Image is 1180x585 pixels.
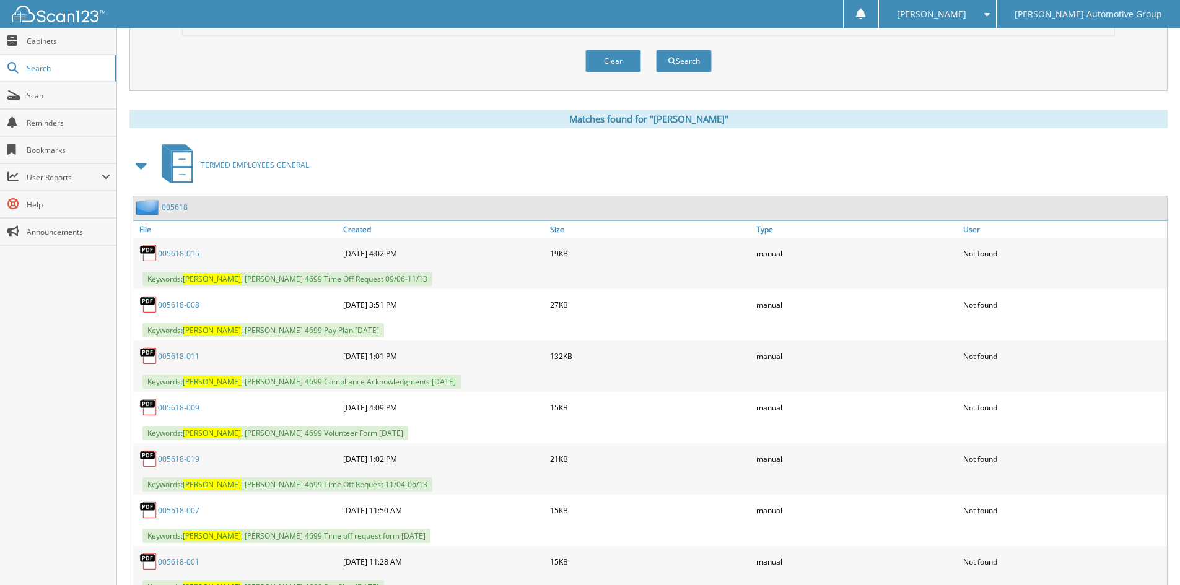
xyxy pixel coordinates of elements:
a: 005618-007 [158,505,199,516]
iframe: Chat Widget [1118,526,1180,585]
span: TERMED EMPLOYEES GENERAL [201,160,309,170]
a: Created [340,221,547,238]
div: manual [753,446,960,471]
div: Not found [960,498,1167,522]
div: [DATE] 4:09 PM [340,395,547,420]
span: Keywords: , [PERSON_NAME] 4699 Compliance Acknowledgments [DATE] [142,375,461,389]
a: TERMED EMPLOYEES GENERAL [154,141,309,189]
div: manual [753,292,960,317]
div: [DATE] 1:02 PM [340,446,547,471]
div: manual [753,498,960,522]
span: [PERSON_NAME] [897,11,966,18]
img: folder2.png [136,199,162,215]
a: Type [753,221,960,238]
div: Matches found for "[PERSON_NAME]" [129,110,1168,128]
div: [DATE] 4:02 PM [340,241,547,266]
span: Bookmarks [27,145,110,155]
img: PDF.png [139,449,158,468]
a: 005618-015 [158,248,199,259]
div: 15KB [547,498,754,522]
a: File [133,221,340,238]
a: 005618-019 [158,454,199,464]
div: [DATE] 1:01 PM [340,344,547,368]
span: [PERSON_NAME] [183,479,241,490]
span: Keywords: , [PERSON_NAME] 4699 Pay Plan [DATE] [142,323,384,337]
a: 005618-009 [158,402,199,413]
span: [PERSON_NAME] [183,325,241,336]
span: Cabinets [27,36,110,46]
div: [DATE] 11:28 AM [340,549,547,574]
a: 005618-008 [158,300,199,310]
div: Not found [960,549,1167,574]
span: Search [27,63,108,74]
a: User [960,221,1167,238]
span: Keywords: , [PERSON_NAME] 4699 Time Off Request 11/04-06/13 [142,477,432,492]
a: 005618 [162,202,188,212]
div: Not found [960,395,1167,420]
div: manual [753,241,960,266]
span: [PERSON_NAME] [183,531,241,541]
img: PDF.png [139,398,158,417]
span: Keywords: , [PERSON_NAME] 4699 Volunteer Form [DATE] [142,426,408,440]
div: 132KB [547,344,754,368]
div: manual [753,395,960,420]
span: [PERSON_NAME] [183,274,241,284]
div: Not found [960,292,1167,317]
span: Help [27,199,110,210]
span: Reminders [27,118,110,128]
span: Keywords: , [PERSON_NAME] 4699 Time off request form [DATE] [142,529,430,543]
a: 005618-001 [158,557,199,567]
div: 21KB [547,446,754,471]
div: 15KB [547,395,754,420]
div: 27KB [547,292,754,317]
div: 19KB [547,241,754,266]
a: Size [547,221,754,238]
a: 005618-011 [158,351,199,362]
button: Clear [585,50,641,72]
span: Keywords: , [PERSON_NAME] 4699 Time Off Request 09/06-11/13 [142,272,432,286]
div: manual [753,344,960,368]
div: Not found [960,241,1167,266]
span: Announcements [27,227,110,237]
div: manual [753,549,960,574]
button: Search [656,50,712,72]
div: [DATE] 3:51 PM [340,292,547,317]
div: 15KB [547,549,754,574]
img: PDF.png [139,552,158,571]
div: Not found [960,344,1167,368]
div: Not found [960,446,1167,471]
img: scan123-logo-white.svg [12,6,105,22]
span: [PERSON_NAME] [183,428,241,438]
span: [PERSON_NAME] Automotive Group [1015,11,1162,18]
span: [PERSON_NAME] [183,376,241,387]
img: PDF.png [139,244,158,262]
img: PDF.png [139,501,158,519]
span: Scan [27,90,110,101]
div: [DATE] 11:50 AM [340,498,547,522]
span: User Reports [27,172,102,183]
img: PDF.png [139,295,158,314]
img: PDF.png [139,347,158,365]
